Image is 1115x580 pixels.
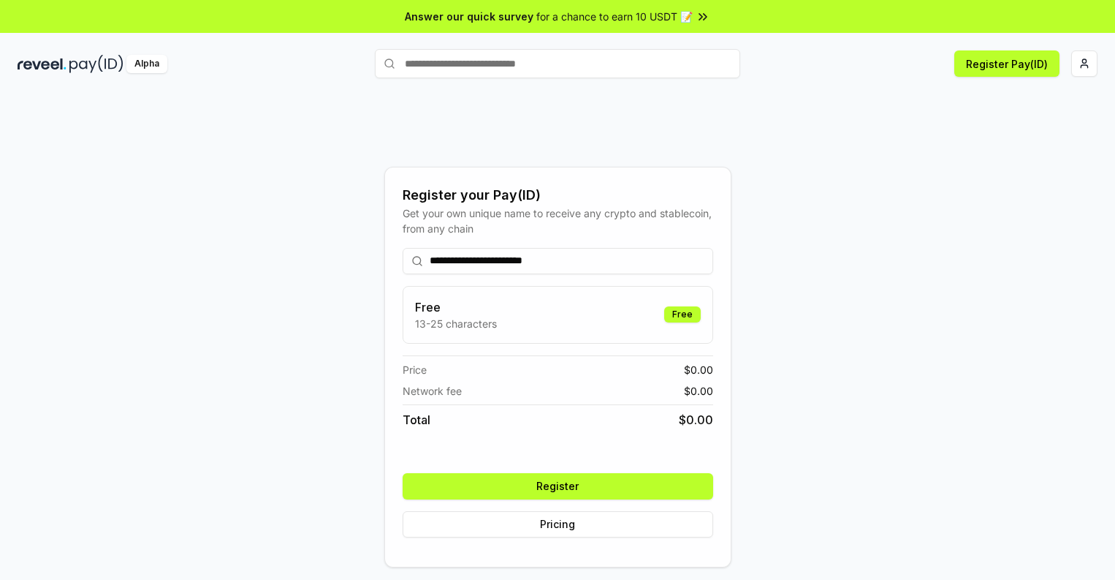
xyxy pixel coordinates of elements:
[664,306,701,323] div: Free
[126,55,167,73] div: Alpha
[415,298,497,316] h3: Free
[403,185,713,206] div: Register your Pay(ID)
[405,9,533,24] span: Answer our quick survey
[684,383,713,399] span: $ 0.00
[403,383,462,399] span: Network fee
[684,362,713,377] span: $ 0.00
[69,55,123,73] img: pay_id
[403,362,427,377] span: Price
[536,9,693,24] span: for a chance to earn 10 USDT 📝
[403,206,713,236] div: Get your own unique name to receive any crypto and stablecoin, from any chain
[679,411,713,429] span: $ 0.00
[403,411,430,429] span: Total
[403,511,713,538] button: Pricing
[415,316,497,331] p: 13-25 characters
[18,55,66,73] img: reveel_dark
[954,50,1059,77] button: Register Pay(ID)
[403,473,713,500] button: Register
